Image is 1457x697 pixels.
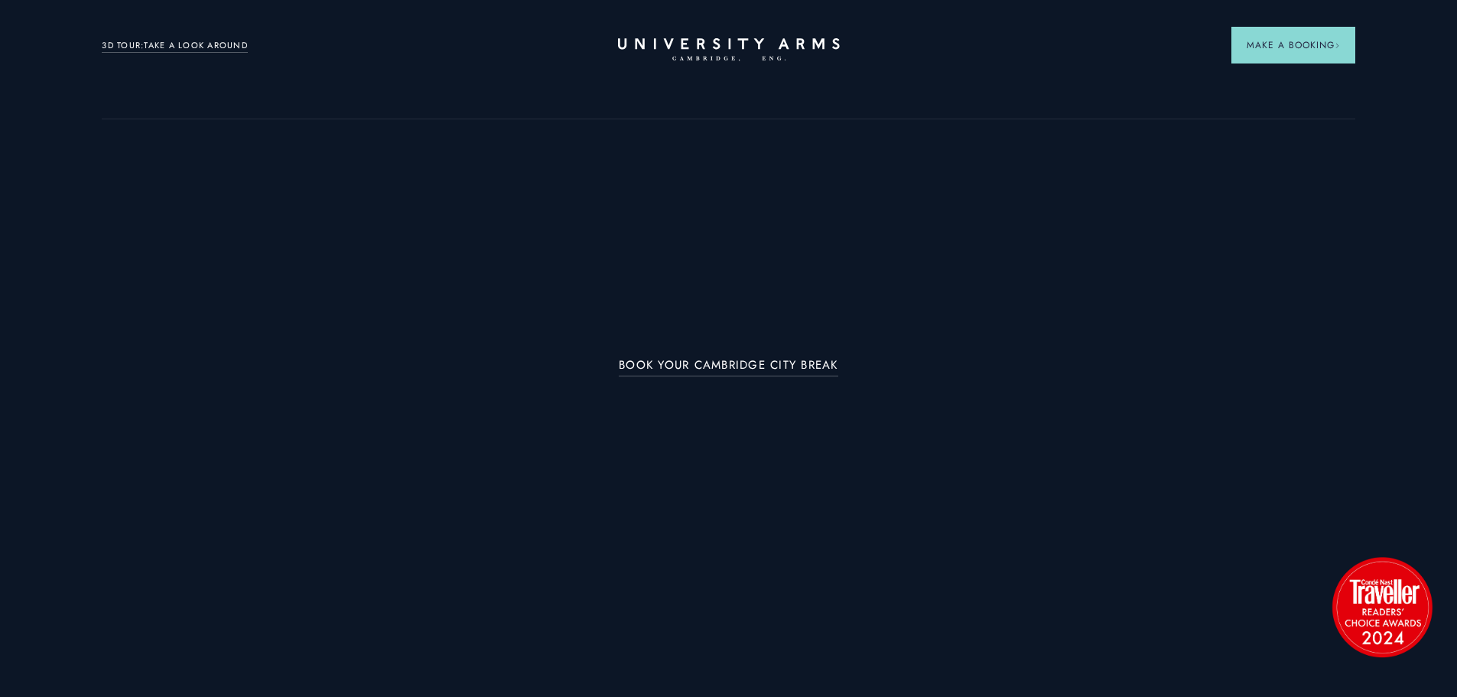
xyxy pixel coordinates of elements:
[102,39,248,53] a: 3D TOUR:TAKE A LOOK AROUND
[618,38,840,62] a: Home
[1247,38,1340,52] span: Make a Booking
[1325,549,1439,664] img: image-2524eff8f0c5d55edbf694693304c4387916dea5-1501x1501-png
[1335,43,1340,48] img: Arrow icon
[1231,27,1355,64] button: Make a BookingArrow icon
[619,359,838,376] a: BOOK YOUR CAMBRIDGE CITY BREAK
